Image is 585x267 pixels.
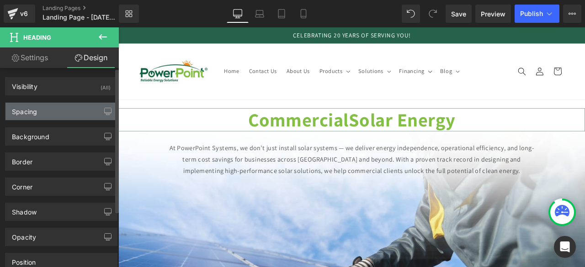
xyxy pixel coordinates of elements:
[154,94,273,123] strong: Commercial
[376,42,408,63] summary: Blog
[554,236,576,258] div: Open Intercom Messenger
[424,5,442,23] button: Redo
[207,5,346,14] span: CELEBRATING 20 YEARS OF SERVING YOU!
[515,5,559,23] button: Publish
[273,94,399,123] strong: Solar Energy
[4,5,35,23] a: v6
[238,48,266,57] span: Products
[119,5,139,23] a: New Library
[43,14,117,21] span: Landing Page - [DATE] 13:53:24
[155,48,188,57] span: Contact Us
[481,9,505,19] span: Preview
[21,28,110,77] a: PowerPoint Systems EA
[520,10,543,17] span: Publish
[119,42,149,63] a: Home
[249,5,271,23] a: Laptop
[199,48,227,57] span: About Us
[475,5,511,23] a: Preview
[327,42,376,63] summary: Financing
[12,253,36,266] div: Position
[563,5,581,23] button: More
[18,8,30,20] div: v6
[61,47,121,68] a: Design
[12,153,32,166] div: Border
[292,5,314,23] a: Mobile
[12,228,36,241] div: Opacity
[279,42,327,63] summary: Solutions
[59,136,494,177] p: At PowerPoint Systems, we don’t just install solar systems — we deliver energy independence, oper...
[12,78,37,90] div: Visibility
[227,5,249,23] a: Desktop
[468,42,489,63] summary: Search
[43,5,134,12] a: Landing Pages
[101,78,111,93] div: (All)
[12,203,37,216] div: Shadow
[402,5,420,23] button: Undo
[194,42,233,63] a: About Us
[12,178,32,191] div: Corner
[284,48,314,57] span: Solutions
[233,42,279,63] summary: Products
[451,9,466,19] span: Save
[23,34,51,41] span: Heading
[333,48,363,57] span: Financing
[12,128,49,141] div: Background
[24,32,106,73] img: PowerPoint Systems EA
[382,48,396,57] span: Blog
[149,42,194,63] a: Contact Us
[125,48,144,57] span: Home
[12,103,37,115] div: Spacing
[271,5,292,23] a: Tablet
